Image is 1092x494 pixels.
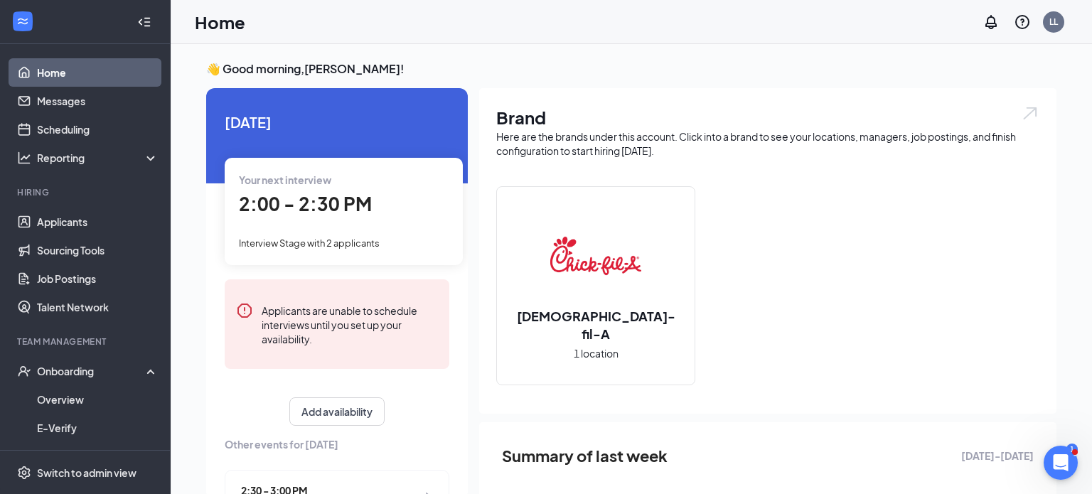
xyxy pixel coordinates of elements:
div: Hiring [17,186,156,198]
a: E-Verify [37,414,159,442]
h1: Brand [496,105,1039,129]
span: Your next interview [239,173,331,186]
div: LL [1049,16,1058,28]
svg: Settings [17,466,31,480]
a: Overview [37,385,159,414]
div: Onboarding [37,364,146,378]
svg: WorkstreamLogo [16,14,30,28]
div: Here are the brands under this account. Click into a brand to see your locations, managers, job p... [496,129,1039,158]
span: Interview Stage with 2 applicants [239,237,380,249]
a: Scheduling [37,115,159,144]
span: [DATE] [225,111,449,133]
img: Chick-fil-A [550,210,641,301]
iframe: Intercom live chat [1044,446,1078,480]
h2: [DEMOGRAPHIC_DATA]-fil-A [497,307,695,343]
div: Reporting [37,151,159,165]
div: 1 [1066,444,1078,456]
a: Sourcing Tools [37,236,159,264]
span: Summary of last week [502,444,668,468]
svg: UserCheck [17,364,31,378]
a: Job Postings [37,264,159,293]
span: 2:00 - 2:30 PM [239,192,372,215]
div: Team Management [17,335,156,348]
a: Applicants [37,208,159,236]
a: Talent Network [37,293,159,321]
div: Switch to admin view [37,466,136,480]
h3: 👋 Good morning, [PERSON_NAME] ! [206,61,1056,77]
button: Add availability [289,397,385,426]
svg: Collapse [137,15,151,29]
svg: Analysis [17,151,31,165]
svg: Error [236,302,253,319]
a: Messages [37,87,159,115]
span: Other events for [DATE] [225,436,449,452]
svg: Notifications [983,14,1000,31]
h1: Home [195,10,245,34]
span: 1 location [574,345,619,361]
a: Onboarding Documents [37,442,159,471]
div: Applicants are unable to schedule interviews until you set up your availability. [262,302,438,346]
img: open.6027fd2a22e1237b5b06.svg [1021,105,1039,122]
svg: QuestionInfo [1014,14,1031,31]
span: [DATE] - [DATE] [961,448,1034,463]
a: Home [37,58,159,87]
